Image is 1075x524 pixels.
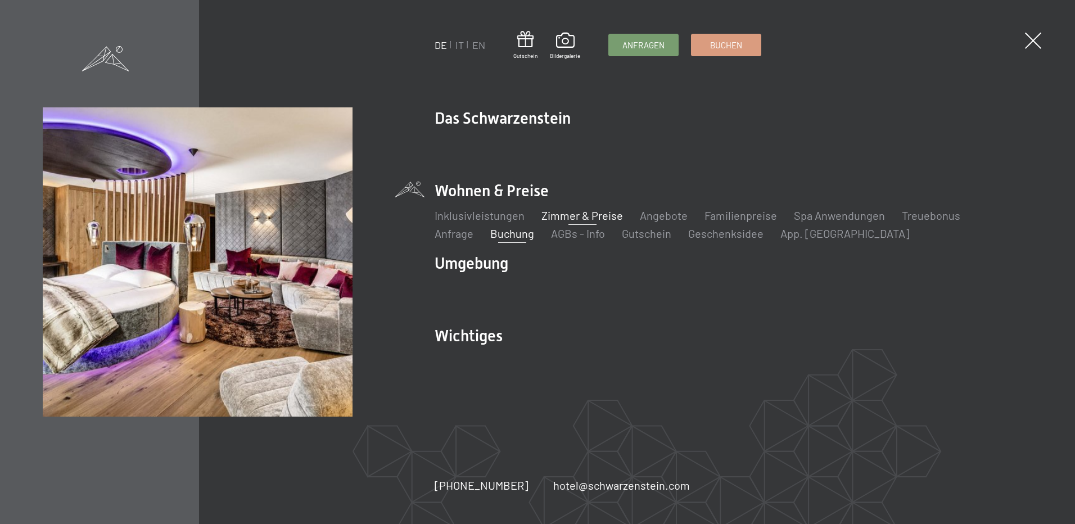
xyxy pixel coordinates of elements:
a: Zimmer & Preise [541,209,623,222]
a: DE [435,39,447,51]
a: Anfragen [609,34,678,56]
span: [PHONE_NUMBER] [435,478,529,492]
a: EN [472,39,485,51]
a: Angebote [640,209,688,222]
span: Anfragen [622,39,665,51]
a: Familienpreise [704,209,777,222]
a: Anfrage [435,227,473,240]
a: Bildergalerie [550,33,580,60]
a: Inklusivleistungen [435,209,525,222]
a: Gutschein [513,31,537,60]
span: Bildergalerie [550,52,580,60]
a: Buchen [692,34,761,56]
a: Geschenksidee [688,227,764,240]
a: IT [455,39,464,51]
span: Gutschein [513,52,537,60]
span: Buchen [710,39,742,51]
a: hotel@schwarzenstein.com [553,477,690,493]
a: Treuebonus [902,209,960,222]
a: Buchung [490,227,534,240]
a: Gutschein [622,227,671,240]
a: [PHONE_NUMBER] [435,477,529,493]
a: App. [GEOGRAPHIC_DATA] [780,227,910,240]
a: AGBs - Info [551,227,605,240]
a: Spa Anwendungen [794,209,885,222]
